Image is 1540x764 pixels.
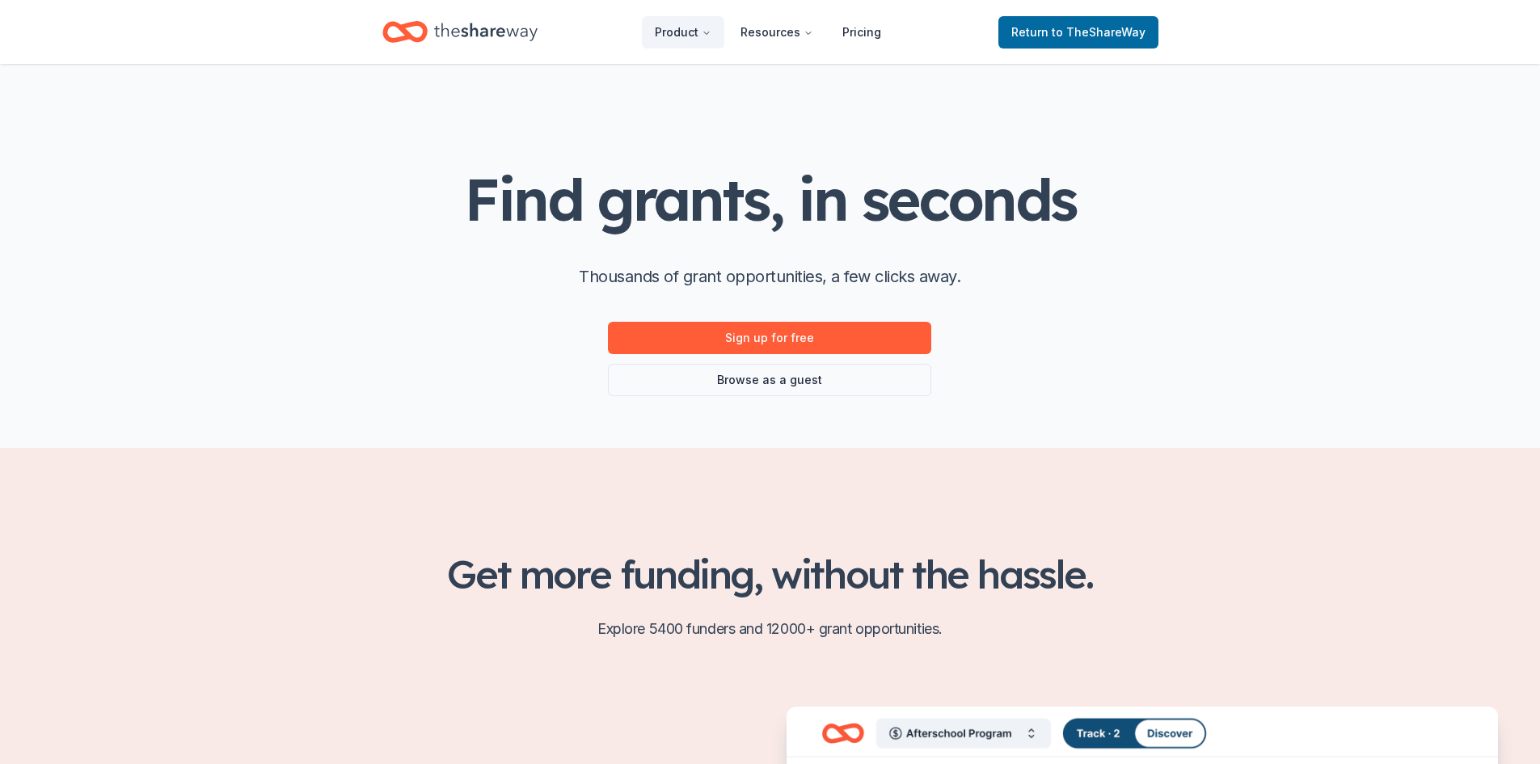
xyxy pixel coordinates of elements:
a: Browse as a guest [608,364,931,396]
h2: Get more funding, without the hassle. [382,551,1158,597]
span: Return [1011,23,1146,42]
h1: Find grants, in seconds [464,167,1075,231]
a: Returnto TheShareWay [998,16,1158,49]
p: Explore 5400 funders and 12000+ grant opportunities. [382,616,1158,642]
p: Thousands of grant opportunities, a few clicks away. [579,264,960,289]
a: Sign up for free [608,322,931,354]
button: Resources [728,16,826,49]
span: to TheShareWay [1052,25,1146,39]
button: Product [642,16,724,49]
a: Home [382,13,538,51]
a: Pricing [829,16,894,49]
nav: Main [642,13,894,51]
